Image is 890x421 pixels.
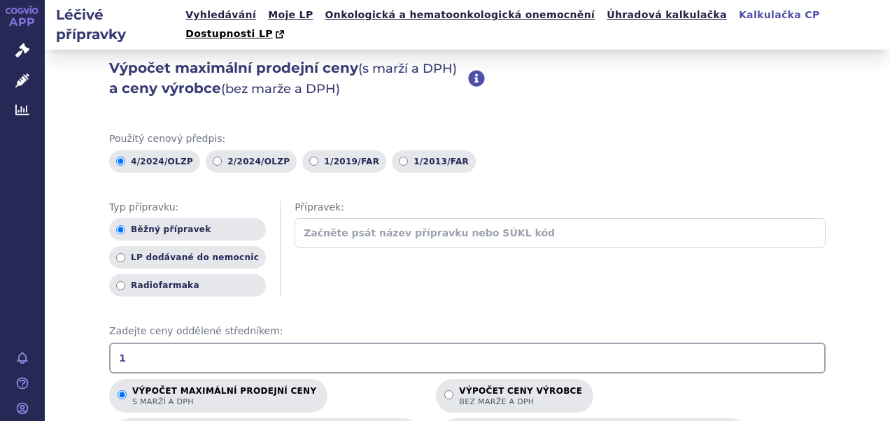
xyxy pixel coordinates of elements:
[109,218,266,241] label: Běžný přípravek
[735,6,824,24] a: Kalkulačka CP
[118,390,127,399] input: Výpočet maximální prodejní cenys marží a DPH
[116,225,125,234] input: Běžný přípravek
[116,281,125,290] input: Radiofarmaka
[602,6,731,24] a: Úhradová kalkulačka
[302,150,386,173] label: 1/2019/FAR
[399,157,408,166] input: 1/2013/FAR
[295,201,826,215] span: Přípravek:
[264,6,317,24] a: Moje LP
[132,386,316,407] p: Výpočet maximální prodejní ceny
[109,343,826,373] input: Zadejte ceny oddělené středníkem
[221,81,340,97] span: (bez marže a DPH)
[213,157,222,166] input: 2/2024/OLZP
[109,150,200,173] label: 4/2024/OLZP
[444,390,453,399] input: Výpočet ceny výrobcebez marže a DPH
[116,253,125,262] input: LP dodávané do nemocnic
[109,58,468,99] h2: Výpočet maximální prodejní ceny a ceny výrobce
[206,150,297,173] label: 2/2024/OLZP
[109,324,826,338] span: Zadejte ceny oddělené středníkem:
[321,6,600,24] a: Onkologická a hematoonkologická onemocnění
[181,6,260,24] a: Vyhledávání
[132,397,316,407] span: s marží a DPH
[185,28,273,39] span: Dostupnosti LP
[109,132,826,146] span: Použitý cenový předpis:
[459,397,582,407] span: bez marže a DPH
[392,150,476,173] label: 1/2013/FAR
[109,246,266,269] label: LP dodávané do nemocnic
[309,157,318,166] input: 1/2019/FAR
[181,24,291,44] a: Dostupnosti LP
[109,274,266,297] label: Radiofarmaka
[459,386,582,407] p: Výpočet ceny výrobce
[358,61,457,76] span: (s marží a DPH)
[116,157,125,166] input: 4/2024/OLZP
[295,218,826,248] input: Začněte psát název přípravku nebo SÚKL kód
[109,201,266,215] span: Typ přípravku:
[45,5,181,44] h2: Léčivé přípravky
